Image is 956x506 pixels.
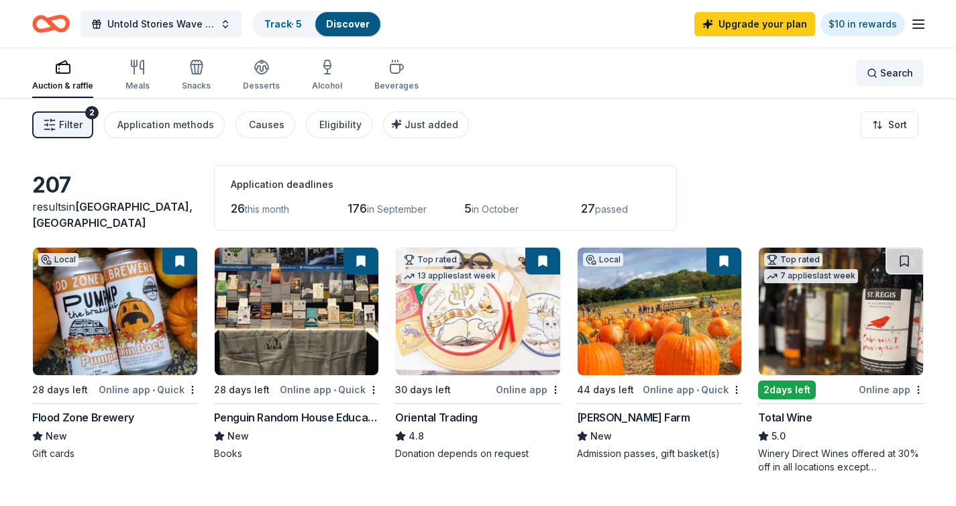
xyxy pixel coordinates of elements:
[395,447,561,460] div: Donation depends on request
[464,201,472,215] span: 5
[104,111,225,138] button: Application methods
[577,409,690,425] div: [PERSON_NAME] Farm
[243,54,280,98] button: Desserts
[227,428,249,444] span: New
[758,409,812,425] div: Total Wine
[880,65,913,81] span: Search
[319,117,362,133] div: Eligibility
[405,119,458,130] span: Just added
[759,248,923,375] img: Image for Total Wine
[401,269,498,283] div: 13 applies last week
[99,381,198,398] div: Online app Quick
[395,382,451,398] div: 30 days left
[859,381,924,398] div: Online app
[182,54,211,98] button: Snacks
[764,269,858,283] div: 7 applies last week
[125,54,150,98] button: Meals
[32,409,134,425] div: Flood Zone Brewery
[32,200,193,230] span: [GEOGRAPHIC_DATA], [GEOGRAPHIC_DATA]
[32,447,198,460] div: Gift cards
[32,172,198,199] div: 207
[772,428,786,444] span: 5.0
[888,117,907,133] span: Sort
[374,54,419,98] button: Beverages
[396,248,560,375] img: Image for Oriental Trading
[758,447,924,474] div: Winery Direct Wines offered at 30% off in all locations except [GEOGRAPHIC_DATA], [GEOGRAPHIC_DAT...
[32,199,198,231] div: results
[215,248,379,375] img: Image for Penguin Random House Education
[32,111,93,138] button: Filter2
[243,81,280,91] div: Desserts
[401,253,460,266] div: Top rated
[312,81,342,91] div: Alcohol
[231,201,245,215] span: 26
[32,54,93,98] button: Auction & raffle
[496,381,561,398] div: Online app
[32,81,93,91] div: Auction & raffle
[696,385,699,395] span: •
[581,201,595,215] span: 27
[694,12,815,36] a: Upgrade your plan
[595,203,628,215] span: passed
[577,247,743,460] a: Image for Gaver FarmLocal44 days leftOnline app•Quick[PERSON_NAME] FarmNewAdmission passes, gift ...
[264,18,302,30] a: Track· 5
[472,203,519,215] span: in October
[117,117,214,133] div: Application methods
[182,81,211,91] div: Snacks
[252,11,382,38] button: Track· 5Discover
[249,117,284,133] div: Causes
[107,16,215,32] span: Untold Stories Wave of Light 2025
[758,247,924,474] a: Image for Total WineTop rated7 applieslast week2days leftOnline appTotal Wine5.0Winery Direct Win...
[590,428,612,444] span: New
[38,253,78,266] div: Local
[214,447,380,460] div: Books
[583,253,623,266] div: Local
[214,382,270,398] div: 28 days left
[409,428,424,444] span: 4.8
[578,248,742,375] img: Image for Gaver Farm
[333,385,336,395] span: •
[32,382,88,398] div: 28 days left
[577,447,743,460] div: Admission passes, gift basket(s)
[643,381,742,398] div: Online app Quick
[577,382,634,398] div: 44 days left
[306,111,372,138] button: Eligibility
[280,381,379,398] div: Online app Quick
[367,203,427,215] span: in September
[125,81,150,91] div: Meals
[231,176,660,193] div: Application deadlines
[59,117,83,133] span: Filter
[856,60,924,87] button: Search
[85,106,99,119] div: 2
[326,18,370,30] a: Discover
[374,81,419,91] div: Beverages
[214,409,380,425] div: Penguin Random House Education
[46,428,67,444] span: New
[152,385,155,395] span: •
[33,248,197,375] img: Image for Flood Zone Brewery
[32,200,193,230] span: in
[32,247,198,460] a: Image for Flood Zone BreweryLocal28 days leftOnline app•QuickFlood Zone BreweryNewGift cards
[32,8,70,40] a: Home
[395,409,478,425] div: Oriental Trading
[81,11,242,38] button: Untold Stories Wave of Light 2025
[764,253,822,266] div: Top rated
[820,12,905,36] a: $10 in rewards
[312,54,342,98] button: Alcohol
[235,111,295,138] button: Causes
[348,201,367,215] span: 176
[758,381,816,399] div: 2 days left
[245,203,289,215] span: this month
[395,247,561,460] a: Image for Oriental TradingTop rated13 applieslast week30 days leftOnline appOriental Trading4.8Do...
[214,247,380,460] a: Image for Penguin Random House Education28 days leftOnline app•QuickPenguin Random House Educatio...
[861,111,918,138] button: Sort
[383,111,469,138] button: Just added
